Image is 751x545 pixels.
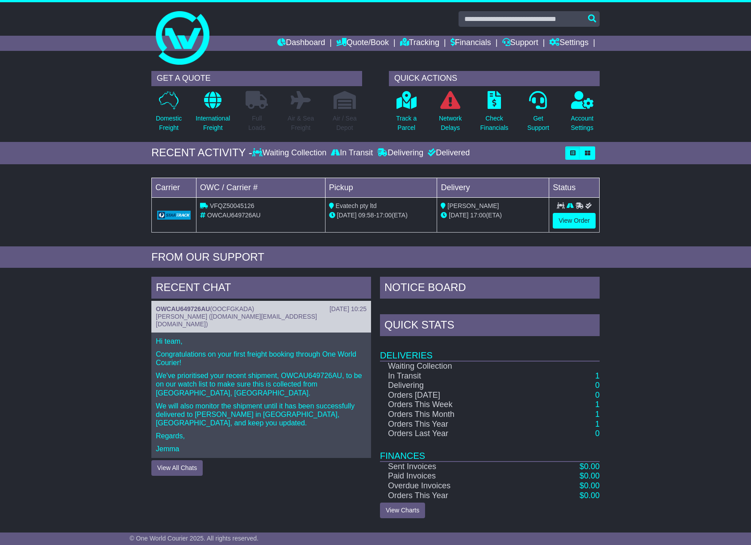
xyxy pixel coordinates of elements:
div: NOTICE BOARD [380,277,600,301]
p: Account Settings [571,114,594,133]
div: - (ETA) [329,211,434,220]
a: Dashboard [277,36,325,51]
a: $0.00 [580,491,600,500]
a: View Order [553,213,596,229]
td: Orders This Year [380,491,539,501]
a: GetSupport [527,91,550,137]
span: 0.00 [584,481,600,490]
div: FROM OUR SUPPORT [151,251,600,264]
a: $0.00 [580,471,600,480]
span: [DATE] [449,212,468,219]
span: 0.00 [584,462,600,471]
td: Delivery [437,178,549,197]
p: Check Financials [480,114,509,133]
td: Status [549,178,600,197]
p: Domestic Freight [156,114,182,133]
a: Financials [451,36,491,51]
a: Track aParcel [396,91,417,137]
p: We will also monitor the shipment until it has been successfully delivered to [PERSON_NAME] in [G... [156,402,367,428]
a: 0 [595,391,600,399]
td: Paid Invoices [380,471,539,481]
div: RECENT CHAT [151,277,371,301]
span: 17:00 [470,212,486,219]
a: Support [502,36,538,51]
span: 17:00 [376,212,392,219]
td: Orders This Week [380,400,539,410]
a: Quote/Book [336,36,389,51]
a: 0 [595,429,600,438]
td: Orders [DATE] [380,391,539,400]
span: [DATE] [337,212,357,219]
span: © One World Courier 2025. All rights reserved. [129,535,259,542]
a: 0 [595,381,600,390]
td: In Transit [380,371,539,381]
p: Full Loads [246,114,268,133]
td: Waiting Collection [380,361,539,371]
div: (ETA) [441,211,545,220]
span: 09:58 [359,212,374,219]
div: QUICK ACTIONS [389,71,600,86]
div: [DATE] 10:25 [330,305,367,313]
td: Pickup [325,178,437,197]
a: 1 [595,410,600,419]
a: CheckFinancials [480,91,509,137]
td: OWC / Carrier # [196,178,325,197]
div: Delivered [426,148,470,158]
img: GetCarrierServiceLogo [157,211,191,220]
p: Track a Parcel [396,114,417,133]
div: ( ) [156,305,367,313]
p: Air & Sea Freight [288,114,314,133]
button: View All Chats [151,460,203,476]
td: Orders Last Year [380,429,539,439]
td: Finances [380,439,600,462]
span: [PERSON_NAME] ([DOMAIN_NAME][EMAIL_ADDRESS][DOMAIN_NAME]) [156,313,317,328]
a: InternationalFreight [195,91,230,137]
p: Air / Sea Depot [333,114,357,133]
a: DomesticFreight [155,91,182,137]
div: GET A QUOTE [151,71,362,86]
a: 1 [595,371,600,380]
td: Sent Invoices [380,462,539,472]
span: 0.00 [584,471,600,480]
div: RECENT ACTIVITY - [151,146,252,159]
td: Orders This Year [380,420,539,429]
td: Orders This Month [380,410,539,420]
a: View Charts [380,503,425,518]
td: Deliveries [380,338,600,361]
a: NetworkDelays [438,91,462,137]
p: Network Delays [439,114,462,133]
a: 1 [595,400,600,409]
span: VFQZ50045126 [210,202,255,209]
a: 1 [595,420,600,429]
span: OWCAU649726AU [207,212,261,219]
div: Quick Stats [380,314,600,338]
p: Get Support [527,114,549,133]
a: $0.00 [580,481,600,490]
p: Regards, [156,432,367,440]
span: [PERSON_NAME] [447,202,499,209]
a: Settings [549,36,588,51]
p: Congratulations on your first freight booking through One World Courier! [156,350,367,367]
a: OWCAU649726AU [156,305,210,312]
td: Carrier [152,178,196,197]
a: AccountSettings [571,91,594,137]
td: Delivering [380,381,539,391]
span: Evatech pty ltd [336,202,377,209]
p: International Freight [196,114,230,133]
td: Overdue Invoices [380,481,539,491]
a: $0.00 [580,462,600,471]
span: 0.00 [584,491,600,500]
p: Jemma [156,445,367,453]
p: Hi team, [156,337,367,345]
span: OOCFGKADA [212,305,252,312]
div: Waiting Collection [252,148,329,158]
p: We've prioritised your recent shipment, OWCAU649726AU, to be on our watch list to make sure this ... [156,371,367,397]
a: Tracking [400,36,439,51]
div: In Transit [329,148,375,158]
div: Delivering [375,148,426,158]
